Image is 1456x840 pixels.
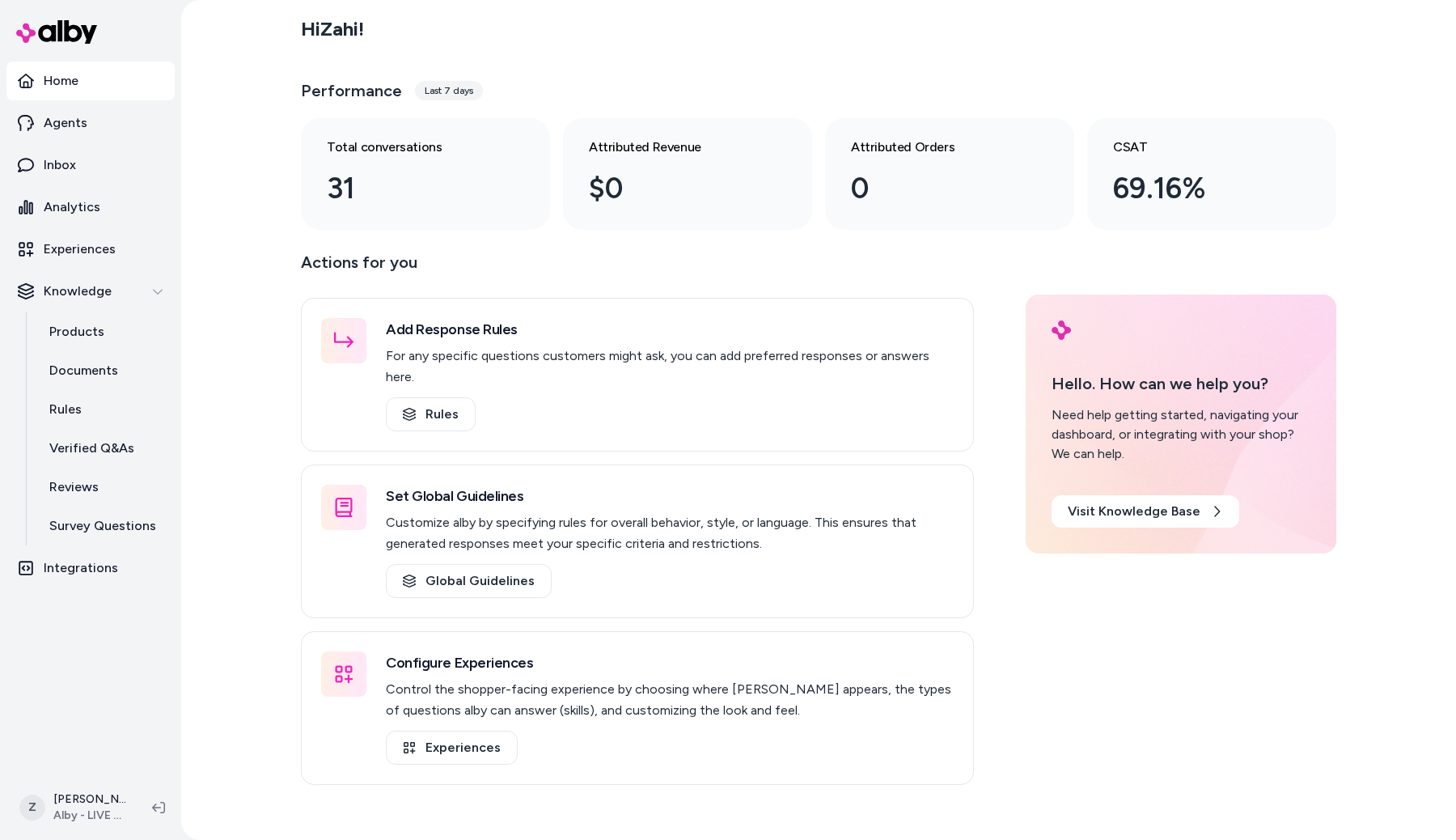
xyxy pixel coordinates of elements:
h3: CSAT [1113,138,1285,157]
a: Products [33,312,175,351]
a: Agents [6,104,175,142]
h3: Total conversations [327,138,498,157]
a: Attributed Orders 0 [825,118,1074,230]
a: Integrations [6,549,175,588]
button: Z[PERSON_NAME]Alby - LIVE on [DOMAIN_NAME] [10,782,139,834]
a: Total conversations 31 [301,118,550,230]
p: Rules [49,400,82,419]
p: For any specific questions customers might ask, you can add preferred responses or answers here. [386,346,954,388]
h3: Attributed Orders [851,138,1022,157]
div: 31 [327,167,498,210]
a: Home [6,62,175,100]
p: Integrations [44,558,118,578]
h2: Hi Zahi ! [301,17,364,41]
div: 69.16% [1113,167,1285,210]
p: Hello. How can we help you? [1052,371,1310,396]
a: Attributed Revenue $0 [563,118,812,230]
a: Verified Q&As [33,429,175,468]
span: Z [19,795,45,821]
a: Rules [386,397,476,431]
div: $0 [589,167,760,210]
h3: Performance [301,79,402,102]
p: Verified Q&As [49,439,134,458]
h3: Attributed Revenue [589,138,760,157]
a: Inbox [6,146,175,185]
a: Experiences [6,230,175,269]
p: Experiences [44,240,116,259]
p: Home [44,71,78,91]
p: Customize alby by specifying rules for overall behavior, style, or language. This ensures that ge... [386,512,954,554]
div: 0 [851,167,1022,210]
a: Experiences [386,731,518,765]
a: Reviews [33,468,175,507]
a: Rules [33,390,175,429]
h3: Configure Experiences [386,651,954,674]
a: Survey Questions [33,507,175,545]
a: Global Guidelines [386,564,552,598]
p: Documents [49,361,118,380]
a: Visit Knowledge Base [1052,495,1239,528]
p: [PERSON_NAME] [53,791,126,808]
span: Alby - LIVE on [DOMAIN_NAME] [53,808,126,824]
p: Reviews [49,477,99,497]
img: alby Logo [16,20,97,44]
a: CSAT 69.16% [1087,118,1336,230]
div: Need help getting started, navigating your dashboard, or integrating with your shop? We can help. [1052,405,1310,464]
a: Documents [33,351,175,390]
p: Products [49,322,104,342]
p: Survey Questions [49,516,156,536]
p: Agents [44,113,87,133]
h3: Set Global Guidelines [386,485,954,507]
p: Control the shopper-facing experience by choosing where [PERSON_NAME] appears, the types of quest... [386,679,954,721]
p: Knowledge [44,282,112,301]
p: Actions for you [301,249,974,288]
div: Last 7 days [415,81,483,100]
button: Knowledge [6,272,175,311]
h3: Add Response Rules [386,318,954,341]
img: alby Logo [1052,320,1071,340]
a: Analytics [6,188,175,227]
p: Analytics [44,197,100,217]
p: Inbox [44,155,76,175]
